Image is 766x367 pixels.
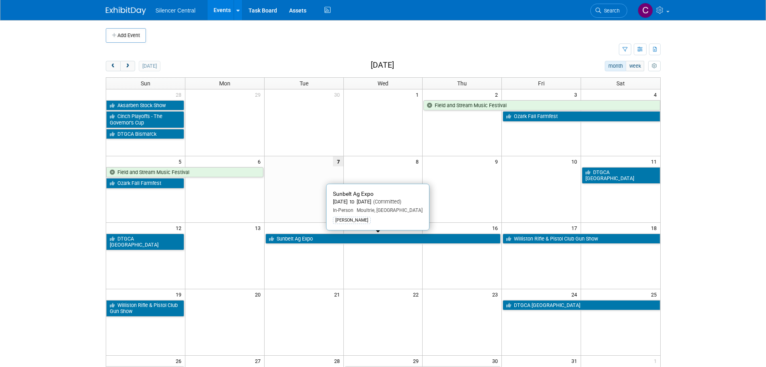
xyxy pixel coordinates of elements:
span: 7 [333,156,343,166]
button: week [626,61,644,71]
span: 25 [650,289,660,299]
img: Cade Cox [638,3,653,18]
a: Williston Rifle & Pistol Club Gun Show [503,234,660,244]
span: 12 [175,223,185,233]
a: DTGCA [GEOGRAPHIC_DATA] [503,300,660,311]
button: Add Event [106,28,146,43]
img: ExhibitDay [106,7,146,15]
h2: [DATE] [371,61,394,70]
span: Sun [141,80,150,87]
span: 24 [571,289,581,299]
span: 23 [491,289,501,299]
span: 17 [571,223,581,233]
span: 1 [415,89,422,100]
a: Field and Stream Music Festival [423,100,660,111]
span: 31 [571,356,581,366]
span: 30 [333,89,343,100]
span: 28 [175,89,185,100]
span: 11 [650,156,660,166]
span: 21 [333,289,343,299]
a: Ozark Fall Farmfest [503,111,660,122]
div: [DATE] to [DATE] [333,199,423,205]
a: Ozark Fall Farmfest [106,178,184,189]
span: Mon [219,80,230,87]
span: 4 [653,89,660,100]
span: 29 [254,89,264,100]
a: DTGCA Bismarck [106,129,184,139]
span: Tue [300,80,308,87]
span: 26 [175,356,185,366]
button: next [120,61,135,71]
span: 2 [494,89,501,100]
span: 3 [573,89,581,100]
span: 22 [412,289,422,299]
span: 1 [653,356,660,366]
span: 8 [415,156,422,166]
span: Fri [538,80,544,87]
a: Field and Stream Music Festival [106,167,263,178]
a: Search [590,4,627,18]
div: [PERSON_NAME] [333,217,371,224]
a: Cinch Playoffs - The Governor’s Cup [106,111,184,128]
span: 10 [571,156,581,166]
span: 6 [257,156,264,166]
span: 16 [491,223,501,233]
span: 29 [412,356,422,366]
span: 28 [333,356,343,366]
span: Moultrie, [GEOGRAPHIC_DATA] [353,207,423,213]
span: Sunbelt Ag Expo [333,191,374,197]
a: Sunbelt Ag Expo [265,234,501,244]
span: Thu [457,80,467,87]
a: DTGCA [GEOGRAPHIC_DATA] [106,234,184,250]
span: Silencer Central [156,7,196,14]
span: 19 [175,289,185,299]
span: Sat [616,80,625,87]
span: 9 [494,156,501,166]
span: Search [601,8,620,14]
a: Williston Rifle & Pistol Club Gun Show [106,300,184,317]
span: 5 [178,156,185,166]
span: 27 [254,356,264,366]
a: Aksarben Stock Show [106,100,184,111]
i: Personalize Calendar [652,64,657,69]
span: In-Person [333,207,353,213]
span: 18 [650,223,660,233]
span: (Committed) [371,199,401,205]
button: [DATE] [139,61,160,71]
span: 13 [254,223,264,233]
span: 30 [491,356,501,366]
button: prev [106,61,121,71]
span: 20 [254,289,264,299]
span: Wed [378,80,388,87]
button: month [605,61,626,71]
a: DTGCA [GEOGRAPHIC_DATA] [582,167,660,184]
button: myCustomButton [648,61,660,71]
